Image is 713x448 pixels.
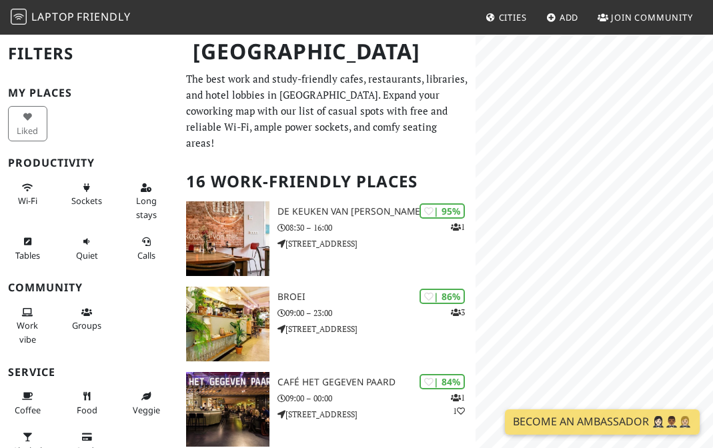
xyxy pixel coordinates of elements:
[8,33,170,74] h2: Filters
[11,9,27,25] img: LaptopFriendly
[592,5,698,29] a: Join Community
[72,319,101,331] span: Group tables
[67,231,107,266] button: Quiet
[8,231,47,266] button: Tables
[186,161,467,202] h2: 16 Work-Friendly Places
[67,301,107,337] button: Groups
[186,71,467,151] p: The best work and study-friendly cafes, restaurants, libraries, and hotel lobbies in [GEOGRAPHIC_...
[277,237,476,250] p: [STREET_ADDRESS]
[186,287,269,361] img: BROEI
[67,177,107,212] button: Sockets
[277,323,476,335] p: [STREET_ADDRESS]
[8,87,170,99] h3: My Places
[76,249,98,261] span: Quiet
[8,301,47,350] button: Work vibe
[17,319,38,345] span: People working
[18,195,37,207] span: Stable Wi-Fi
[178,287,475,361] a: BROEI | 86% 3 BROEI 09:00 – 23:00 [STREET_ADDRESS]
[277,377,476,388] h3: Café Het Gegeven Paard
[420,203,465,219] div: | 95%
[133,404,160,416] span: Veggie
[8,281,170,294] h3: Community
[451,306,465,319] p: 3
[182,33,472,70] h1: [GEOGRAPHIC_DATA]
[560,11,579,23] span: Add
[541,5,584,29] a: Add
[186,372,269,447] img: Café Het Gegeven Paard
[15,249,40,261] span: Work-friendly tables
[127,385,166,421] button: Veggie
[8,177,47,212] button: Wi-Fi
[277,408,476,421] p: [STREET_ADDRESS]
[137,249,155,261] span: Video/audio calls
[8,366,170,379] h3: Service
[127,177,166,225] button: Long stays
[505,409,700,435] a: Become an Ambassador 🤵🏻‍♀️🤵🏾‍♂️🤵🏼‍♀️
[136,195,157,220] span: Long stays
[77,404,97,416] span: Food
[67,385,107,421] button: Food
[451,391,465,417] p: 1 1
[77,9,130,24] span: Friendly
[277,221,476,234] p: 08:30 – 16:00
[277,291,476,303] h3: BROEI
[420,289,465,304] div: | 86%
[178,372,475,447] a: Café Het Gegeven Paard | 84% 11 Café Het Gegeven Paard 09:00 – 00:00 [STREET_ADDRESS]
[499,11,527,23] span: Cities
[186,201,269,276] img: De keuken van Thijs
[277,206,476,217] h3: De keuken van [PERSON_NAME]
[15,404,41,416] span: Coffee
[127,231,166,266] button: Calls
[31,9,75,24] span: Laptop
[277,307,476,319] p: 09:00 – 23:00
[611,11,693,23] span: Join Community
[8,385,47,421] button: Coffee
[71,195,102,207] span: Power sockets
[8,157,170,169] h3: Productivity
[451,221,465,233] p: 1
[178,201,475,276] a: De keuken van Thijs | 95% 1 De keuken van [PERSON_NAME] 08:30 – 16:00 [STREET_ADDRESS]
[420,374,465,389] div: | 84%
[480,5,532,29] a: Cities
[11,6,131,29] a: LaptopFriendly LaptopFriendly
[277,392,476,405] p: 09:00 – 00:00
